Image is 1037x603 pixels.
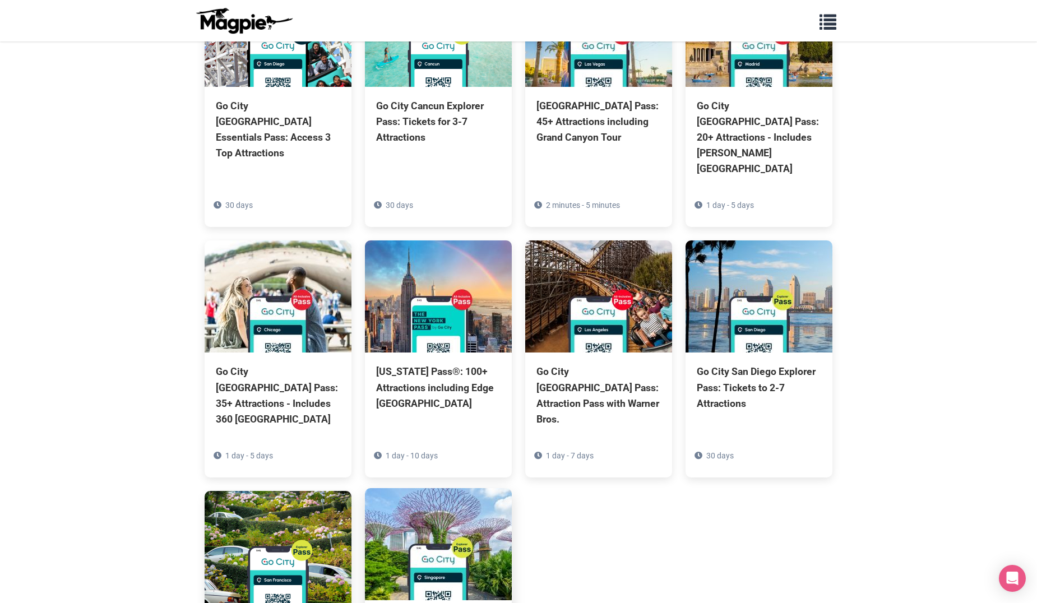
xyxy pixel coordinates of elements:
[216,364,340,427] div: Go City [GEOGRAPHIC_DATA] Pass: 35+ Attractions - Includes 360 [GEOGRAPHIC_DATA]
[546,451,594,460] span: 1 day - 7 days
[365,488,512,600] img: Go City Singapore Explorer Pass: Tickets to 2-7 Attractions
[999,565,1026,592] div: Open Intercom Messenger
[376,364,501,411] div: [US_STATE] Pass®: 100+ Attractions including Edge [GEOGRAPHIC_DATA]
[686,240,832,352] img: Go City San Diego Explorer Pass: Tickets to 2-7 Attractions
[205,240,351,477] a: Go City [GEOGRAPHIC_DATA] Pass: 35+ Attractions - Includes 360 [GEOGRAPHIC_DATA] 1 day - 5 days
[225,201,253,210] span: 30 days
[376,98,501,145] div: Go City Cancun Explorer Pass: Tickets for 3-7 Attractions
[386,451,438,460] span: 1 day - 10 days
[205,491,351,603] img: Go City San Francisco Explorer Pass: 2 to 5 Top Attractions
[525,240,672,477] a: Go City [GEOGRAPHIC_DATA] Pass: Attraction Pass with Warner Bros. 1 day - 7 days
[216,98,340,161] div: Go City [GEOGRAPHIC_DATA] Essentials Pass: Access 3 Top Attractions
[365,240,512,352] img: New York Pass®: 100+ Attractions including Edge NYC
[536,364,661,427] div: Go City [GEOGRAPHIC_DATA] Pass: Attraction Pass with Warner Bros.
[546,201,620,210] span: 2 minutes - 5 minutes
[706,201,754,210] span: 1 day - 5 days
[386,201,413,210] span: 30 days
[365,240,512,461] a: [US_STATE] Pass®: 100+ Attractions including Edge [GEOGRAPHIC_DATA] 1 day - 10 days
[697,364,821,411] div: Go City San Diego Explorer Pass: Tickets to 2-7 Attractions
[686,240,832,461] a: Go City San Diego Explorer Pass: Tickets to 2-7 Attractions 30 days
[225,451,273,460] span: 1 day - 5 days
[205,240,351,352] img: Go City Chicago Pass: 35+ Attractions - Includes 360 Chicago
[697,98,821,177] div: Go City [GEOGRAPHIC_DATA] Pass: 20+ Attractions - Includes [PERSON_NAME][GEOGRAPHIC_DATA]
[536,98,661,145] div: [GEOGRAPHIC_DATA] Pass: 45+ Attractions including Grand Canyon Tour
[706,451,734,460] span: 30 days
[525,240,672,352] img: Go City Los Angeles Pass: Attraction Pass with Warner Bros.
[193,7,294,34] img: logo-ab69f6fb50320c5b225c76a69d11143b.png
